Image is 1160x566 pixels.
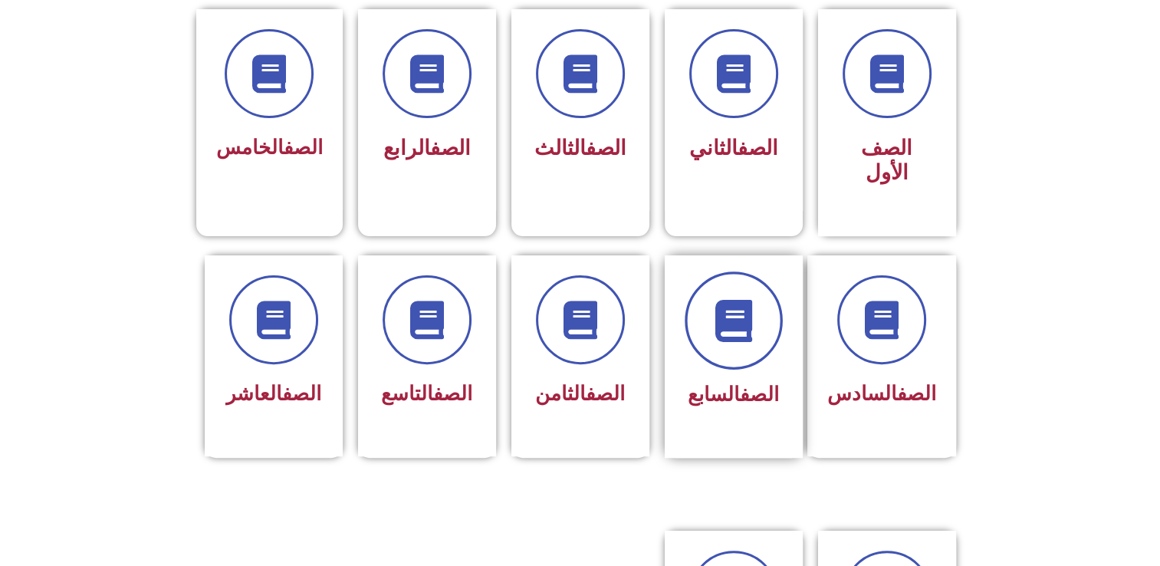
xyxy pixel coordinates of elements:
span: العاشر [226,382,321,405]
span: الصف الأول [861,136,912,185]
span: الثامن [535,382,625,405]
span: التاسع [381,382,472,405]
span: الخامس [216,136,323,159]
a: الصف [284,136,323,159]
a: الصف [738,136,778,160]
a: الصف [586,382,625,405]
a: الصف [586,136,626,160]
a: الصف [740,383,779,406]
a: الصف [897,382,936,405]
span: الثاني [689,136,778,160]
span: الرابع [383,136,471,160]
span: السادس [827,382,936,405]
a: الصف [430,136,471,160]
span: الثالث [534,136,626,160]
a: الصف [282,382,321,405]
span: السابع [688,383,779,406]
a: الصف [433,382,472,405]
